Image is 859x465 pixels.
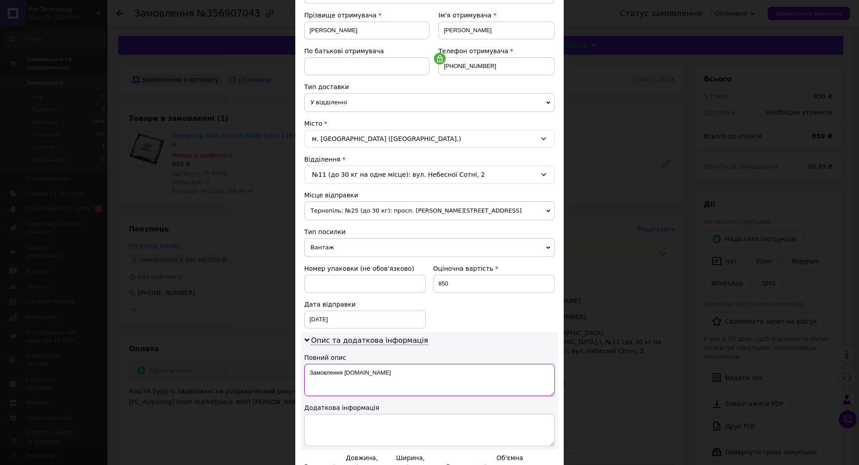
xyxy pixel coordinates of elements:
[304,238,555,257] span: Вантаж
[311,336,428,345] span: Опис та додаткова інформація
[304,166,555,183] div: №11 (до 30 кг на одне місце): вул. Небесної Сотні, 2
[304,364,555,396] textarea: Замовлення [DOMAIN_NAME]
[304,93,555,112] span: У відділенні
[304,353,555,362] div: Повний опис
[438,57,555,75] input: +380
[304,83,349,90] span: Тип доставки
[304,201,555,220] span: Тернопіль: №25 (до 30 кг): просп. [PERSON_NAME][STREET_ADDRESS]
[304,264,426,273] div: Номер упаковки (не обов'язково)
[438,47,508,55] span: Телефон отримувача
[304,192,358,199] span: Місце відправки
[304,12,377,19] span: Прізвище отримувача
[304,119,555,128] div: Місто
[438,12,492,19] span: Ім'я отримувача
[304,228,345,235] span: Тип посилки
[304,300,426,309] div: Дата відправки
[304,155,555,164] div: Відділення
[304,47,384,55] span: По батькові отримувача
[304,403,555,412] div: Додаткова інформація
[304,130,555,148] div: м. [GEOGRAPHIC_DATA] ([GEOGRAPHIC_DATA].)
[433,264,555,273] div: Оціночна вартість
